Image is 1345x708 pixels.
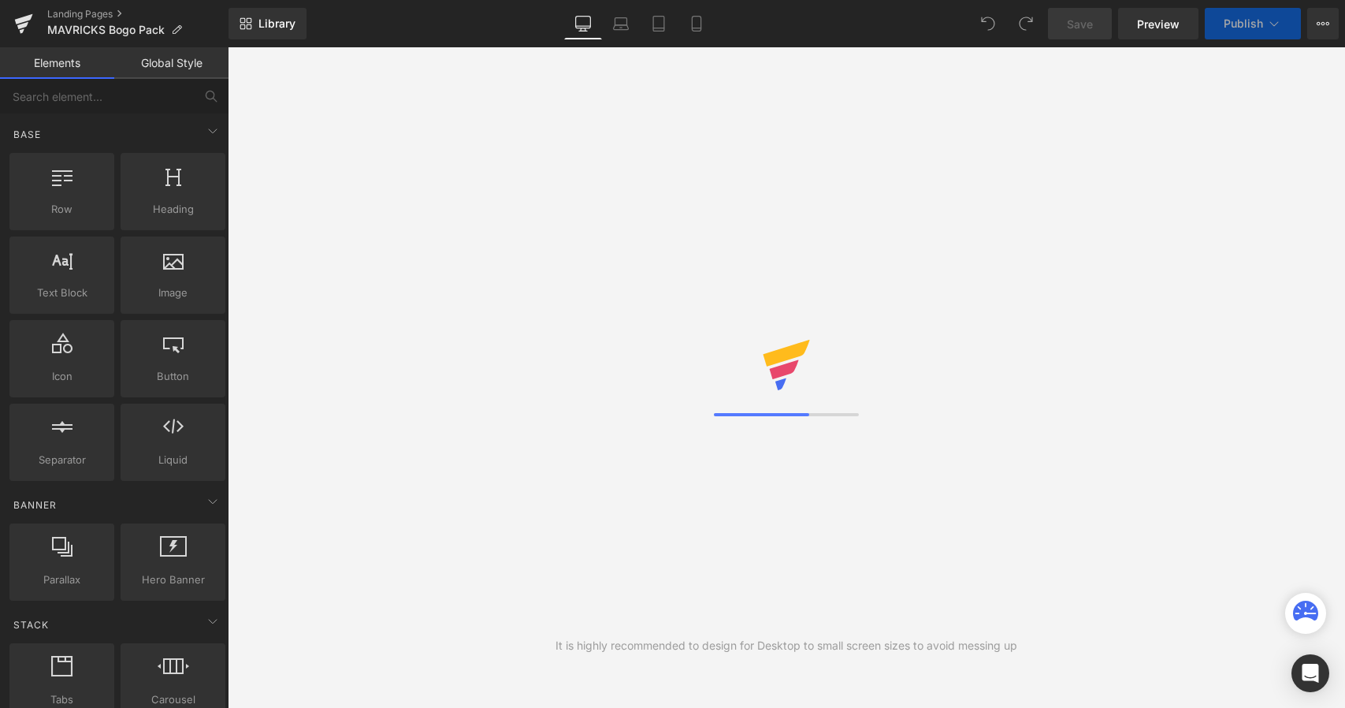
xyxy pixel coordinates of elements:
a: Desktop [564,8,602,39]
span: Heading [125,201,221,218]
a: Mobile [678,8,715,39]
span: Separator [14,452,110,468]
a: Tablet [640,8,678,39]
span: Library [258,17,295,31]
span: Hero Banner [125,572,221,588]
div: Open Intercom Messenger [1291,654,1329,692]
span: Save [1067,16,1093,32]
button: Undo [972,8,1004,39]
button: Publish [1205,8,1301,39]
span: Parallax [14,572,110,588]
span: Publish [1224,17,1263,30]
a: Preview [1118,8,1198,39]
span: Preview [1137,16,1180,32]
span: Liquid [125,452,221,468]
a: Global Style [114,47,229,79]
span: Banner [12,497,58,512]
span: Tabs [14,691,110,708]
span: Icon [14,368,110,385]
a: Laptop [602,8,640,39]
span: Text Block [14,285,110,301]
span: Image [125,285,221,301]
button: More [1307,8,1339,39]
span: MAVRICKS Bogo Pack [47,24,165,36]
div: It is highly recommended to design for Desktop to small screen sizes to avoid messing up [555,637,1017,654]
a: Landing Pages [47,8,229,20]
button: Redo [1010,8,1042,39]
span: Base [12,127,43,142]
a: New Library [229,8,307,39]
span: Row [14,201,110,218]
span: Carousel [125,691,221,708]
span: Button [125,368,221,385]
span: Stack [12,617,50,632]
